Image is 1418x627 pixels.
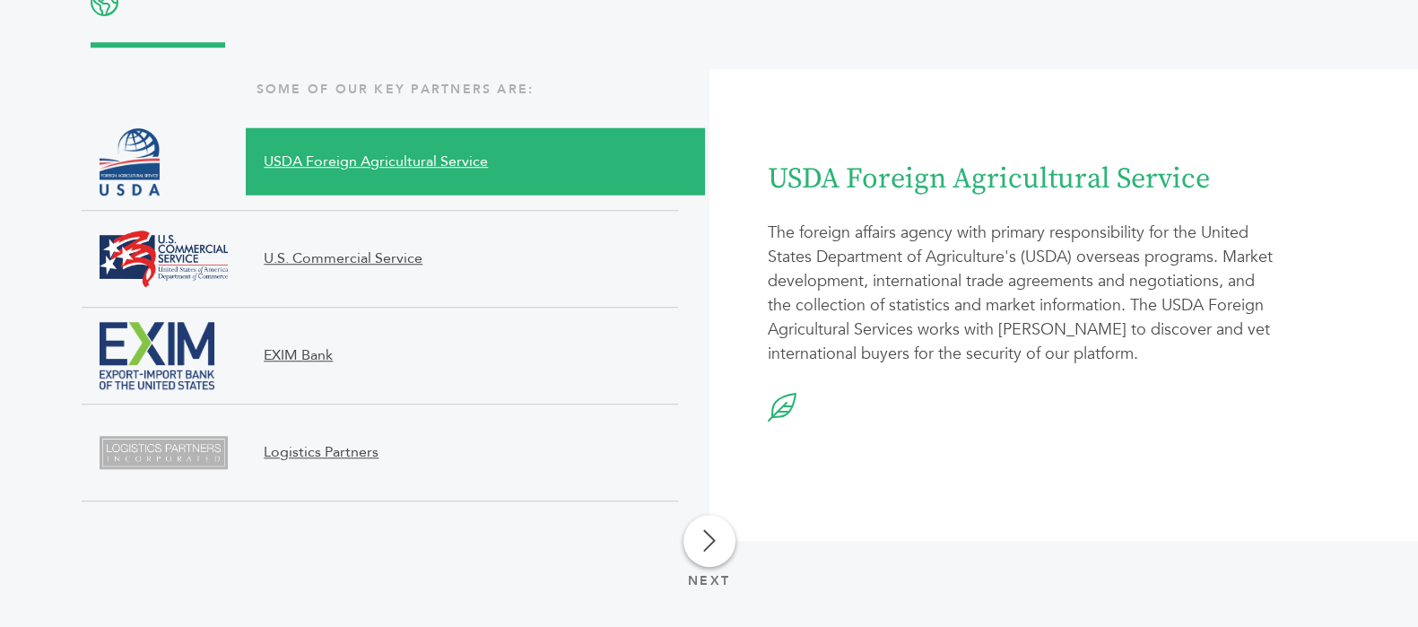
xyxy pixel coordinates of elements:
span: U.S. Commercial Service [246,248,668,269]
span: EXIM Bank [246,344,668,366]
a: U.S. Commercial Service [91,225,678,292]
span: Logistics Partners [246,441,668,463]
a: USDA Foreign Agricultural Service [91,128,678,196]
span: USDA Foreign Agricultural Service [246,151,668,172]
a: Logistics Partners [91,419,678,486]
a: EXIM Bank [91,322,678,389]
div: Some of our key partners are: [82,83,709,96]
